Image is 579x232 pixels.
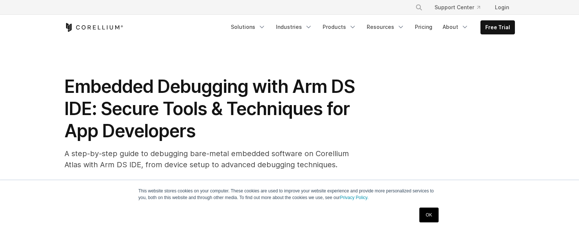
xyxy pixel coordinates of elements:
a: Free Trial [481,21,515,34]
a: Solutions [226,20,270,34]
a: Corellium Home [64,23,123,32]
div: Navigation Menu [226,20,515,34]
a: Login [489,1,515,14]
a: Support Center [429,1,486,14]
a: About [438,20,473,34]
a: OK [419,208,438,222]
a: Pricing [410,20,437,34]
div: Navigation Menu [406,1,515,14]
a: Resources [362,20,409,34]
a: Privacy Policy. [340,195,369,200]
p: This website stores cookies on your computer. These cookies are used to improve your website expe... [139,188,441,201]
span: A step-by-step guide to debugging bare-metal embedded software on Corellium Atlas with Arm DS IDE... [64,149,349,169]
a: Industries [272,20,317,34]
a: Products [318,20,361,34]
button: Search [412,1,426,14]
span: Embedded Debugging with Arm DS IDE: Secure Tools & Techniques for App Developers [64,75,355,142]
